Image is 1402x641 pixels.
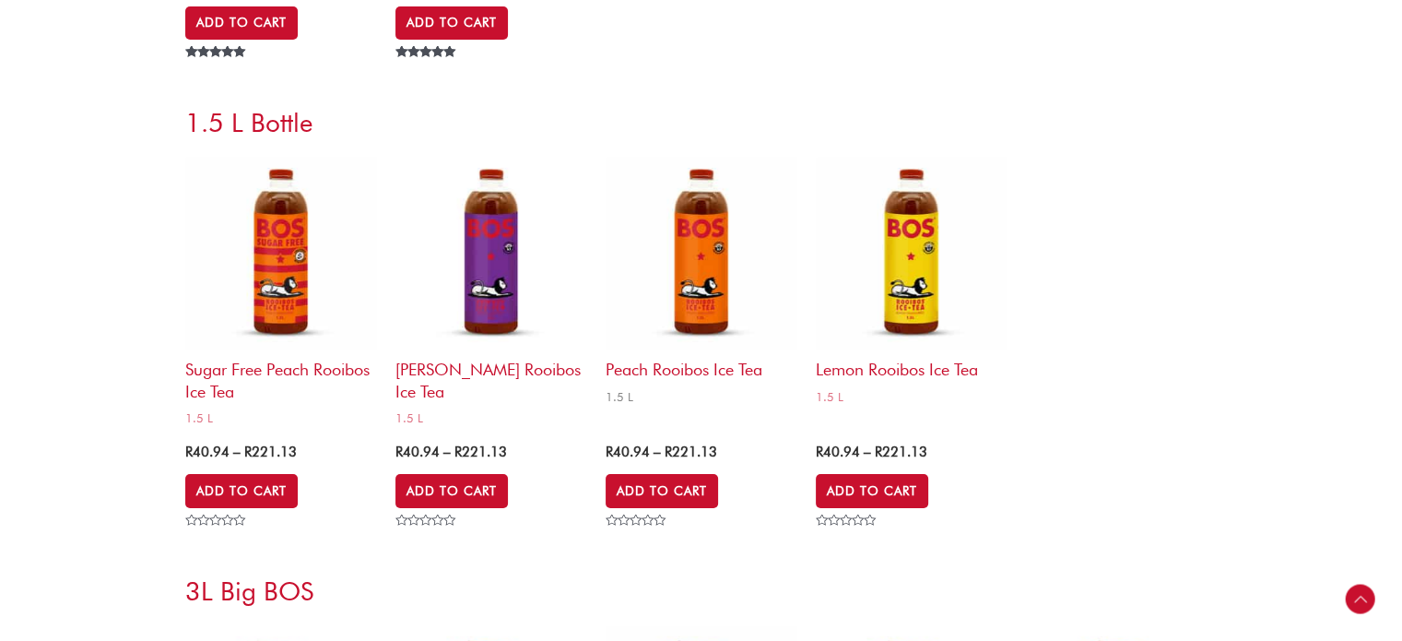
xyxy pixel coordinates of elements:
[395,350,587,402] h2: [PERSON_NAME] Rooibos Ice Tea
[864,444,871,460] span: –
[606,158,797,410] a: Peach Rooibos Ice Tea1.5 L
[454,444,507,460] bdi: 221.13
[654,444,661,460] span: –
[816,158,1007,410] a: Lemon Rooibos Ice Tea1.5 L
[244,444,297,460] bdi: 221.13
[606,389,797,405] span: 1.5 L
[185,474,298,507] a: Select options for “Sugar Free Peach Rooibos Ice Tea”
[443,444,451,460] span: –
[395,444,440,460] bdi: 40.94
[395,46,459,100] span: Rated out of 5
[185,444,230,460] bdi: 40.94
[185,158,377,350] img: sugar free rooibos ice tea 1.5L
[185,158,377,432] a: Sugar Free Peach Rooibos Ice Tea1.5 L
[185,46,249,100] span: Rated out of 5
[395,410,587,426] span: 1.5 L
[395,474,508,507] a: Select options for “Berry Rooibos Ice Tea”
[395,6,508,40] a: Add to cart: “Peach Sugar Free Rooibos Ice Tea”
[185,410,377,426] span: 1.5 L
[816,444,860,460] bdi: 40.94
[454,444,462,460] span: R
[816,444,823,460] span: R
[606,158,797,350] img: lemon rooibos ice tea
[816,350,1007,380] h2: Lemon Rooibos Ice Tea
[816,389,1007,405] span: 1.5 L
[185,6,298,40] a: Add to cart: “Lemon Rooibos Ice Tea”
[816,158,1007,350] img: lemon rooibos ice tea 1.5L
[606,444,613,460] span: R
[395,158,587,432] a: [PERSON_NAME] Rooibos Ice Tea1.5 L
[185,444,193,460] span: R
[816,474,928,507] a: Select options for “Lemon Rooibos Ice Tea”
[395,158,587,350] img: berry rooibos ice tea
[875,444,927,460] bdi: 221.13
[875,444,882,460] span: R
[185,575,1218,608] h3: 3L Big BOS
[233,444,241,460] span: –
[665,444,672,460] span: R
[606,444,650,460] bdi: 40.94
[606,350,797,380] h2: Peach Rooibos Ice Tea
[185,350,377,402] h2: Sugar Free Peach Rooibos Ice Tea
[395,444,403,460] span: R
[244,444,252,460] span: R
[185,106,1218,139] h3: 1.5 L Bottle
[606,474,718,507] a: Select options for “Peach Rooibos Ice Tea”
[665,444,717,460] bdi: 221.13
